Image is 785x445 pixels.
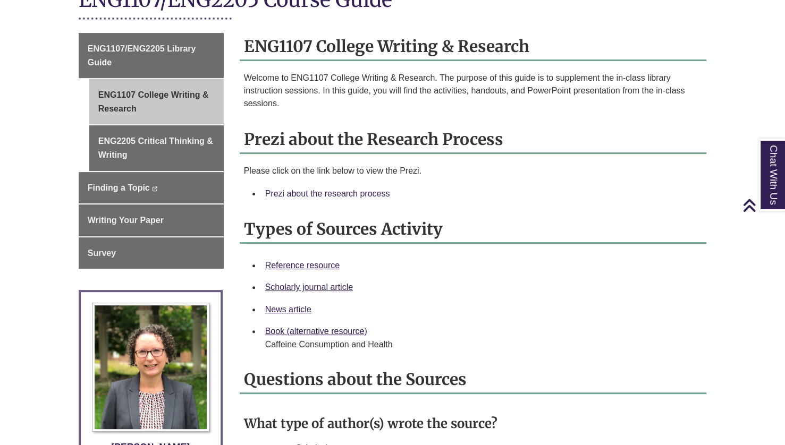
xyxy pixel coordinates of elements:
[79,33,224,78] a: ENG1107/ENG2205 Library Guide
[89,79,224,124] a: ENG1107 College Writing & Research
[265,327,367,336] a: Book (alternative resource)
[244,165,703,177] p: Please click on the link below to view the Prezi.
[89,125,224,170] a: ENG2205 Critical Thinking & Writing
[244,415,497,432] strong: What type of author(s) wrote the source?
[79,237,224,269] a: Survey
[265,283,353,292] a: Scholarly journal article
[265,338,698,351] div: Caffeine Consumption and Health
[240,216,707,244] h2: Types of Sources Activity
[244,72,703,110] p: Welcome to ENG1107 College Writing & Research. The purpose of this guide is to supplement the in-...
[240,366,707,394] h2: Questions about the Sources
[92,303,209,432] img: Profile Photo
[742,198,782,212] a: Back to Top
[152,186,158,191] i: This link opens in a new window
[88,216,164,225] span: Writing Your Paper
[88,249,116,258] span: Survey
[88,44,196,67] span: ENG1107/ENG2205 Library Guide
[265,261,340,270] a: Reference resource
[240,126,707,154] h2: Prezi about the Research Process
[79,204,224,236] a: Writing Your Paper
[88,183,150,192] span: Finding a Topic
[79,33,224,269] div: Guide Page Menu
[79,172,224,204] a: Finding a Topic
[240,33,707,61] h2: ENG1107 College Writing & Research
[265,189,390,198] a: Prezi about the research process
[265,305,311,314] a: News article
